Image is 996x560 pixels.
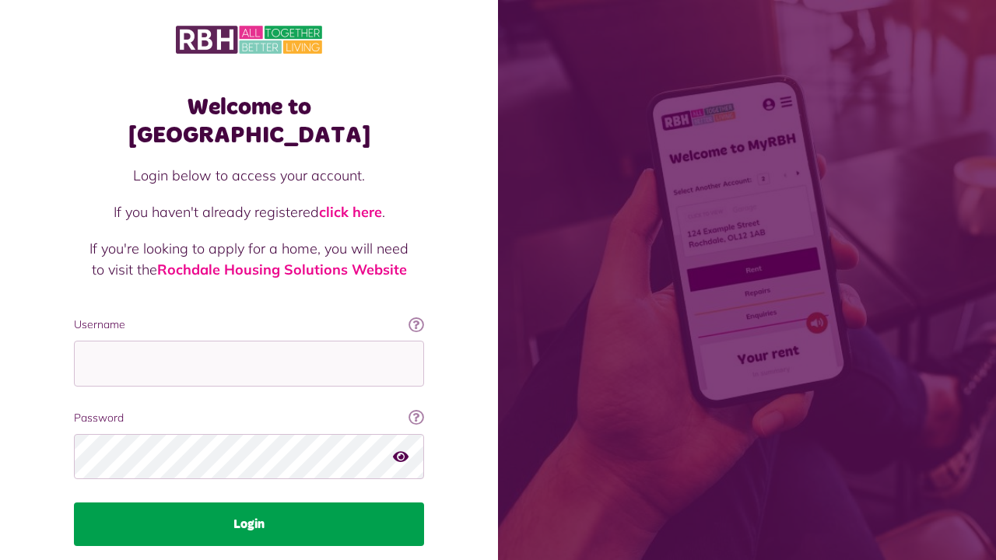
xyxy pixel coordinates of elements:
[319,203,382,221] a: click here
[176,23,322,56] img: MyRBH
[74,410,424,426] label: Password
[74,502,424,546] button: Login
[74,93,424,149] h1: Welcome to [GEOGRAPHIC_DATA]
[89,238,409,280] p: If you're looking to apply for a home, you will need to visit the
[157,261,407,278] a: Rochdale Housing Solutions Website
[89,165,409,186] p: Login below to access your account.
[89,201,409,222] p: If you haven't already registered .
[74,317,424,333] label: Username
